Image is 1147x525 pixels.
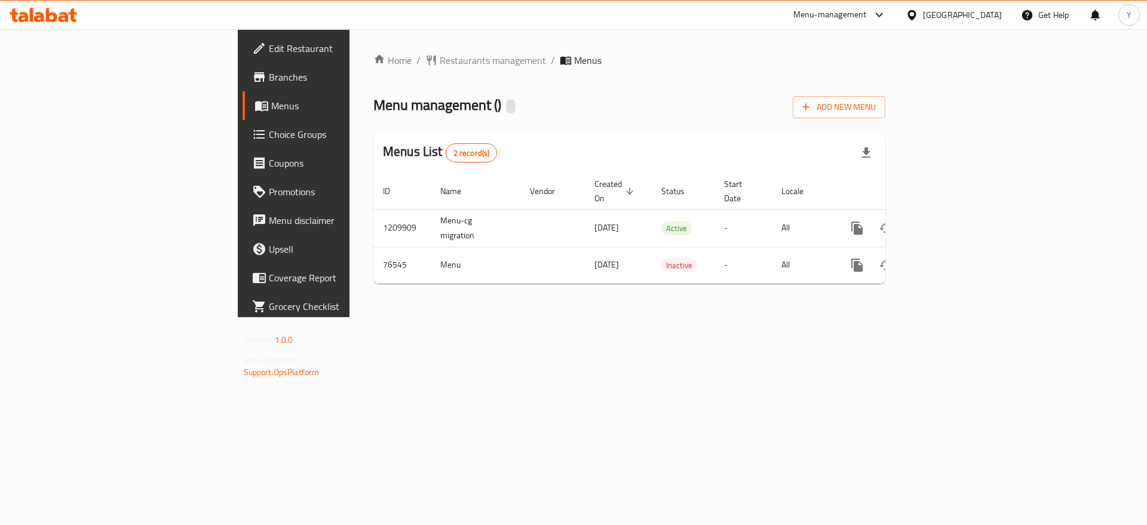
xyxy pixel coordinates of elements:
[244,364,320,380] a: Support.OpsPlatform
[551,53,555,67] li: /
[594,220,619,235] span: [DATE]
[269,70,420,84] span: Branches
[243,263,430,292] a: Coverage Report
[243,120,430,149] a: Choice Groups
[269,185,420,199] span: Promotions
[446,148,497,159] span: 2 record(s)
[923,8,1002,22] div: [GEOGRAPHIC_DATA]
[724,177,757,205] span: Start Date
[373,53,885,67] nav: breadcrumb
[244,352,299,368] span: Get support on:
[275,332,293,348] span: 1.0.0
[833,173,967,210] th: Actions
[793,96,885,118] button: Add New Menu
[843,251,872,280] button: more
[431,247,520,283] td: Menu
[243,292,430,321] a: Grocery Checklist
[243,149,430,177] a: Coupons
[852,139,881,167] div: Export file
[661,259,697,272] span: Inactive
[781,184,819,198] span: Locale
[714,209,772,247] td: -
[793,8,867,22] div: Menu-management
[530,184,571,198] span: Vendor
[243,34,430,63] a: Edit Restaurant
[269,127,420,142] span: Choice Groups
[661,221,692,235] div: Active
[269,242,420,256] span: Upsell
[574,53,602,67] span: Menus
[243,91,430,120] a: Menus
[243,63,430,91] a: Branches
[243,177,430,206] a: Promotions
[661,222,692,235] span: Active
[269,41,420,56] span: Edit Restaurant
[843,214,872,242] button: more
[714,247,772,283] td: -
[872,251,900,280] button: Change Status
[772,247,833,283] td: All
[594,257,619,272] span: [DATE]
[661,258,697,272] div: Inactive
[271,99,420,113] span: Menus
[425,53,546,67] a: Restaurants management
[269,271,420,285] span: Coverage Report
[440,53,546,67] span: Restaurants management
[446,143,498,162] div: Total records count
[383,143,497,162] h2: Menus List
[431,209,520,247] td: Menu-cg migration
[1127,8,1131,22] span: Y
[661,184,700,198] span: Status
[772,209,833,247] td: All
[269,299,420,314] span: Grocery Checklist
[872,214,900,242] button: Change Status
[373,173,967,284] table: enhanced table
[802,100,876,115] span: Add New Menu
[243,235,430,263] a: Upsell
[269,156,420,170] span: Coupons
[243,206,430,235] a: Menu disclaimer
[269,213,420,228] span: Menu disclaimer
[383,184,406,198] span: ID
[244,332,273,348] span: Version:
[373,91,501,118] span: Menu management ( )
[440,184,477,198] span: Name
[594,177,637,205] span: Created On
